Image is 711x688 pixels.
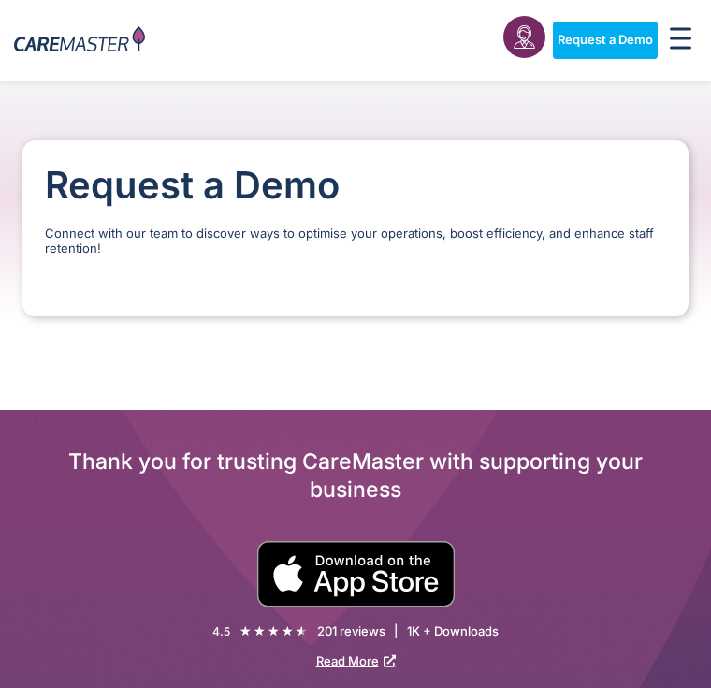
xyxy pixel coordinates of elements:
[665,22,698,59] div: Menu Toggle
[14,26,145,55] img: CareMaster Logo
[268,622,280,641] i: ★
[317,623,499,639] div: 201 reviews | 1K + Downloads
[282,622,294,641] i: ★
[239,622,308,641] div: 4.5/5
[45,227,666,256] p: Connect with our team to discover ways to optimise your operations, boost efficiency, and enhance...
[558,33,653,48] span: Request a Demo
[296,622,308,641] i: ★
[22,447,689,504] h2: Thank you for trusting CareMaster with supporting your business
[316,653,396,668] a: Read More
[239,622,252,641] i: ★
[553,22,658,59] a: Request a Demo
[256,541,456,607] img: small black download on the apple app store button.
[45,163,666,208] h1: Request a Demo
[212,623,230,639] div: 4.5
[254,622,266,641] i: ★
